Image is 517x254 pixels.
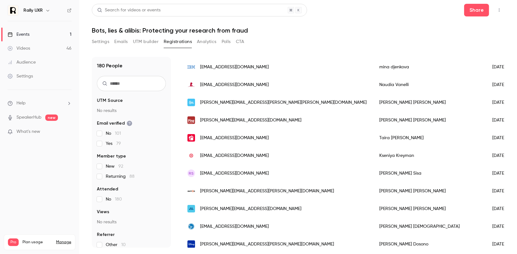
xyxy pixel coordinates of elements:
[97,232,115,238] span: Referrer
[118,164,123,169] span: 92
[200,82,269,88] span: [EMAIL_ADDRESS][DOMAIN_NAME]
[92,37,109,47] button: Settings
[200,152,269,159] span: [EMAIL_ADDRESS][DOMAIN_NAME]
[373,58,486,76] div: mina djenkova
[97,120,132,127] span: Email verified
[57,247,61,251] span: 50
[373,76,486,94] div: Naudia Vanelli
[187,116,195,124] img: pingidentity.com
[22,240,52,245] span: Plan usage
[115,197,122,201] span: 180
[8,59,36,65] div: Audience
[200,99,367,106] span: [PERSON_NAME][EMAIL_ADDRESS][PERSON_NAME][PERSON_NAME][DOMAIN_NAME]
[97,97,166,248] section: facet-groups
[8,45,30,52] div: Videos
[373,94,486,111] div: [PERSON_NAME] [PERSON_NAME]
[106,173,135,180] span: Returning
[97,209,109,215] span: Views
[106,140,121,147] span: Yes
[8,5,18,15] img: Rally UXR
[8,239,19,246] span: Pro
[187,240,195,248] img: disney.com
[56,240,71,245] a: Manage
[8,31,29,38] div: Events
[8,100,72,107] li: help-dropdown-opener
[200,188,334,195] span: [PERSON_NAME][EMAIL_ADDRESS][PERSON_NAME][DOMAIN_NAME]
[200,117,301,124] span: [PERSON_NAME][EMAIL_ADDRESS][DOMAIN_NAME]
[97,62,123,70] h1: 180 People
[106,196,122,202] span: No
[222,37,231,47] button: Polls
[164,37,192,47] button: Registrations
[133,37,159,47] button: UTM builder
[373,147,486,164] div: Kseniya Kreyman
[97,108,166,114] p: No results
[106,130,121,137] span: No
[200,241,334,248] span: [PERSON_NAME][EMAIL_ADDRESS][PERSON_NAME][DOMAIN_NAME]
[197,37,217,47] button: Analytics
[373,200,486,218] div: [PERSON_NAME] [PERSON_NAME]
[373,129,486,147] div: Taira [PERSON_NAME]
[106,163,123,170] span: New
[45,115,58,121] span: new
[8,73,33,79] div: Settings
[97,7,161,14] div: Search for videos or events
[116,141,121,146] span: 79
[97,153,126,159] span: Member type
[200,223,269,230] span: [EMAIL_ADDRESS][DOMAIN_NAME]
[373,235,486,253] div: [PERSON_NAME] Dosono
[64,129,72,135] iframe: Noticeable Trigger
[373,111,486,129] div: [PERSON_NAME] [PERSON_NAME]
[121,243,126,247] span: 10
[8,246,20,252] p: Videos
[200,170,269,177] span: [EMAIL_ADDRESS][DOMAIN_NAME]
[187,223,195,230] img: goempyrean.com
[23,7,43,14] h6: Rally UXR
[200,206,301,212] span: [PERSON_NAME][EMAIL_ADDRESS][DOMAIN_NAME]
[236,37,244,47] button: CTA
[16,100,26,107] span: Help
[187,99,195,106] img: flipp.com
[106,242,126,248] span: Other
[187,187,195,195] img: zattoo.com
[200,64,269,71] span: [EMAIL_ADDRESS][DOMAIN_NAME]
[373,218,486,235] div: [PERSON_NAME] [DEMOGRAPHIC_DATA]
[115,131,121,136] span: 101
[187,81,195,89] img: alsac.stjude.org
[464,4,489,16] button: Share
[57,246,71,252] p: / 300
[187,65,195,69] img: ibm.com
[16,114,41,121] a: SpeakerHub
[97,186,118,192] span: Attended
[200,135,269,141] span: [EMAIL_ADDRESS][DOMAIN_NAME]
[373,164,486,182] div: [PERSON_NAME] Sisa
[92,27,504,34] h1: Bots, lies & alibis: Protecting your research from fraud
[97,97,123,104] span: UTM Source
[16,128,40,135] span: What's new
[114,37,128,47] button: Emails
[187,205,195,213] img: massmutual.com
[97,219,166,225] p: No results
[187,134,195,142] img: otpp.com
[373,182,486,200] div: [PERSON_NAME] [PERSON_NAME]
[189,170,194,176] span: RS
[187,152,195,159] img: twilio.com
[129,174,135,179] span: 88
